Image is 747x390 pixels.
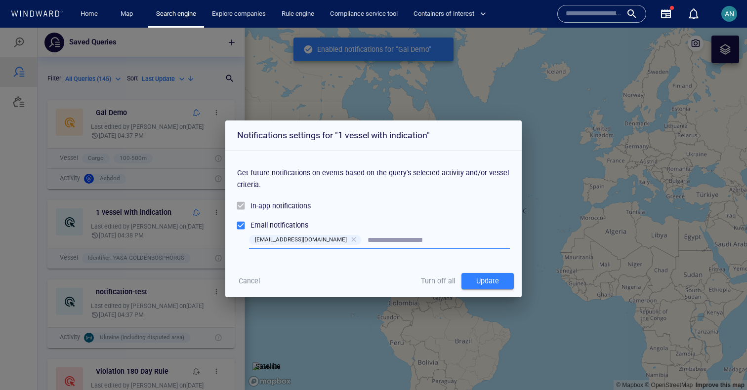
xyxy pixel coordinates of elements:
div: Notification center [688,8,700,20]
button: Home [73,5,105,23]
h2: Notifications settings for "1 vessel with indication" [237,101,510,115]
iframe: Chat [705,346,740,383]
div: Get future notifications on events based on the query's selected activity and/or vessel criteria. [237,127,510,169]
a: Search engine [152,5,200,23]
button: AN [719,4,739,24]
a: Explore companies [208,5,270,23]
button: Containers of interest [410,5,495,23]
div: Email notifications [250,192,308,203]
div: [EMAIL_ADDRESS][DOMAIN_NAME] [249,207,361,217]
span: AN [725,10,734,18]
div: Update [474,245,501,262]
div: In-app notifications [250,172,311,184]
span: [EMAIL_ADDRESS][DOMAIN_NAME] [249,207,353,217]
a: Home [77,5,102,23]
button: Update [461,245,514,262]
a: Map [117,5,140,23]
span: Cancel [239,247,260,260]
span: Containers of interest [414,8,486,20]
button: Map [113,5,144,23]
button: Cancel [233,245,265,262]
button: Turn off all [418,245,457,262]
a: Rule engine [278,5,318,23]
span: Turn off all [421,247,455,260]
a: Compliance service tool [326,5,402,23]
